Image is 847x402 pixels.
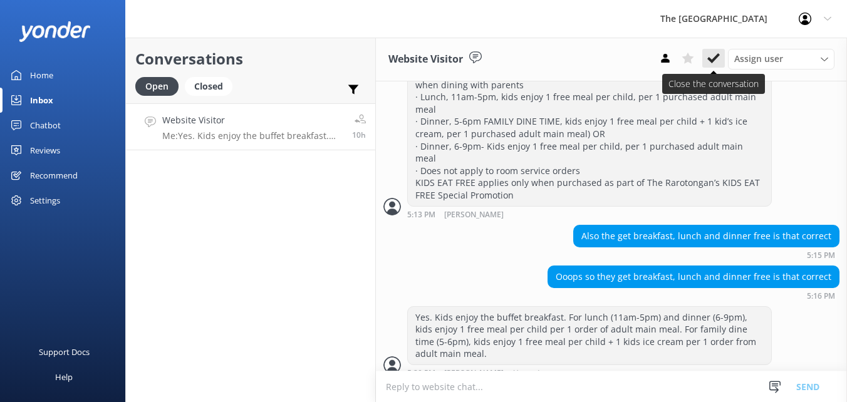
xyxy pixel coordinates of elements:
div: Inbox [30,88,53,113]
strong: 5:15 PM [807,252,835,259]
p: Me: Yes. Kids enjoy the buffet breakfast. For lunch (11am-5pm) and dinner (6-9pm), kids enjoy 1 f... [162,130,343,142]
div: KIDS EAT FREE! at The [GEOGRAPHIC_DATA] T&C’s: · Applies to children aged [DEMOGRAPHIC_DATA] and ... [408,13,771,206]
h3: Website Visitor [388,51,463,68]
div: Support Docs [39,339,90,364]
div: Settings [30,188,60,213]
div: Help [55,364,73,389]
div: Chatbot [30,113,61,138]
div: Reviews [30,138,60,163]
div: Closed [185,77,232,96]
a: Closed [185,79,239,93]
div: Sep 03 2025 11:16pm (UTC -10:00) Pacific/Honolulu [548,291,839,300]
strong: 5:13 PM [407,211,435,219]
div: Ooops so they get breakfast, lunch and dinner free is that correct [548,266,839,287]
span: [PERSON_NAME] [444,369,504,377]
span: • Unread [508,369,539,377]
a: Website VisitorMe:Yes. Kids enjoy the buffet breakfast. For lunch (11am-5pm) and dinner (6-9pm), ... [126,103,375,150]
h2: Conversations [135,47,366,71]
strong: 5:20 PM [407,369,435,377]
span: [PERSON_NAME] [444,211,504,219]
div: Sep 03 2025 11:13pm (UTC -10:00) Pacific/Honolulu [407,210,772,219]
strong: 5:16 PM [807,292,835,300]
div: Home [30,63,53,88]
div: Yes. Kids enjoy the buffet breakfast. For lunch (11am-5pm) and dinner (6-9pm), kids enjoy 1 free ... [408,307,771,364]
div: Assign User [728,49,834,69]
div: Open [135,77,179,96]
div: Also the get breakfast, lunch and dinner free is that correct [574,225,839,247]
span: Assign user [734,52,783,66]
span: Sep 03 2025 11:20pm (UTC -10:00) Pacific/Honolulu [352,130,366,140]
div: Recommend [30,163,78,188]
a: Open [135,79,185,93]
img: yonder-white-logo.png [19,21,91,42]
div: Sep 03 2025 11:20pm (UTC -10:00) Pacific/Honolulu [407,368,772,377]
h4: Website Visitor [162,113,343,127]
div: Sep 03 2025 11:15pm (UTC -10:00) Pacific/Honolulu [573,250,839,259]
